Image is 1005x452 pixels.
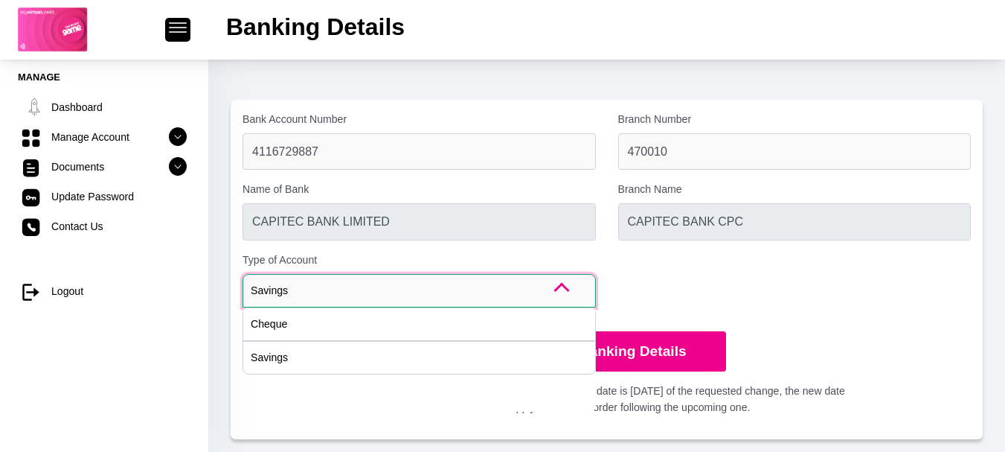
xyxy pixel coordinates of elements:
[18,7,88,52] img: logo-game.png
[226,13,405,41] h2: Banking Details
[18,123,190,151] a: Manage Account
[18,153,190,181] a: Documents
[243,133,596,170] input: Bank Account Number
[243,112,596,127] label: Bank Account Number
[18,212,190,241] a: Contact Us
[18,182,190,211] a: Update Password
[18,93,190,121] a: Dashboard
[243,308,596,341] div: Cheque
[243,252,596,268] label: Type of Account
[243,274,596,308] div: Savings
[618,182,972,197] label: Branch Name
[618,112,972,127] label: Branch Number
[487,331,725,372] button: Update Banking Details
[243,203,596,240] input: Name of Bank
[397,383,846,415] li: Please note that if your current debit order date is [DATE] of the requested change, the new date...
[243,182,596,197] label: Name of Bank
[243,341,596,375] div: Savings
[618,133,972,170] input: Branch Number
[18,70,190,84] li: Manage
[618,203,972,240] input: Branch Name
[18,277,190,305] a: Logout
